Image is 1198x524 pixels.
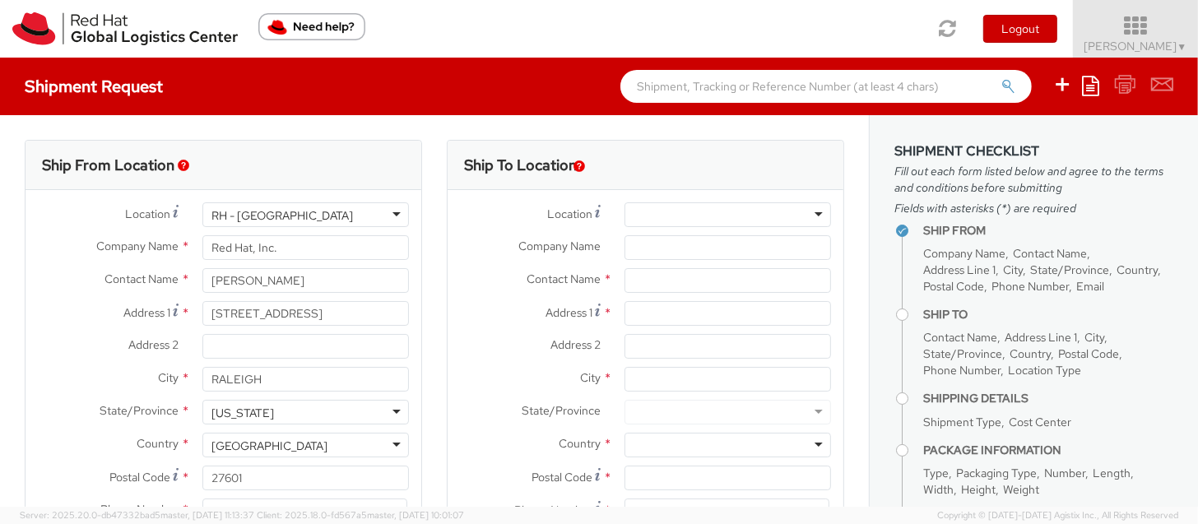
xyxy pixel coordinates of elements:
span: Location Type [1008,363,1081,378]
span: Cost Center [1009,415,1071,429]
span: Contact Name [1013,246,1087,261]
span: Company Name [518,239,601,253]
span: master, [DATE] 10:01:07 [367,509,464,521]
div: [GEOGRAPHIC_DATA] [211,438,327,454]
span: master, [DATE] 11:13:37 [160,509,254,521]
span: City [158,370,179,385]
span: Contact Name [104,271,179,286]
span: Address 1 [546,305,592,320]
span: Phone Number [100,502,179,517]
span: Type [923,466,949,480]
span: Client: 2025.18.0-fd567a5 [257,509,464,521]
span: Server: 2025.20.0-db47332bad5 [20,509,254,521]
span: Location [125,206,170,221]
span: Country [1117,262,1158,277]
span: Fields with asterisks (*) are required [894,200,1173,216]
span: State/Province [100,403,179,418]
span: Length [1093,466,1131,480]
span: Fill out each form listed below and agree to the terms and conditions before submitting [894,163,1173,196]
span: Country [137,436,179,451]
h3: Shipment Checklist [894,144,1173,159]
h4: Ship From [923,225,1173,237]
h3: Ship From Location [42,157,174,174]
h3: Ship To Location [464,157,577,174]
span: Copyright © [DATE]-[DATE] Agistix Inc., All Rights Reserved [937,509,1178,522]
span: Height [961,482,996,497]
span: Email [1076,279,1104,294]
span: Country [1010,346,1051,361]
span: Country [559,436,601,451]
span: Postal Code [532,470,592,485]
button: Need help? [258,13,365,40]
span: Address 2 [550,337,601,352]
h4: Shipping Details [923,392,1173,405]
span: ▼ [1177,40,1187,53]
span: [PERSON_NAME] [1084,39,1187,53]
span: City [580,370,601,385]
h4: Shipment Request [25,77,163,95]
span: Contact Name [923,330,997,345]
span: State/Province [1030,262,1109,277]
span: Phone Number [923,363,1001,378]
button: Logout [983,15,1057,43]
span: Postal Code [923,279,984,294]
div: [US_STATE] [211,405,274,421]
img: rh-logistics-00dfa346123c4ec078e1.svg [12,12,238,45]
span: Postal Code [1058,346,1119,361]
span: Width [923,482,954,497]
span: Phone Number [514,503,592,517]
span: Shipment Type [923,415,1001,429]
span: Contact Name [527,271,601,286]
input: Shipment, Tracking or Reference Number (at least 4 chars) [620,70,1032,103]
span: State/Province [923,346,1002,361]
span: Postal Code [109,470,170,485]
span: State/Province [522,403,601,418]
span: Packaging Type [956,466,1037,480]
span: Location [547,206,592,221]
div: RH - [GEOGRAPHIC_DATA] [211,207,353,224]
span: Company Name [96,239,179,253]
span: Company Name [923,246,1005,261]
h4: Package Information [923,444,1173,457]
span: Address 1 [123,305,170,320]
h4: Ship To [923,308,1173,321]
span: City [1084,330,1104,345]
span: Address Line 1 [1005,330,1077,345]
span: City [1003,262,1023,277]
span: Weight [1003,482,1039,497]
span: Number [1044,466,1085,480]
span: Address 2 [128,337,179,352]
span: Phone Number [991,279,1069,294]
span: Address Line 1 [923,262,996,277]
